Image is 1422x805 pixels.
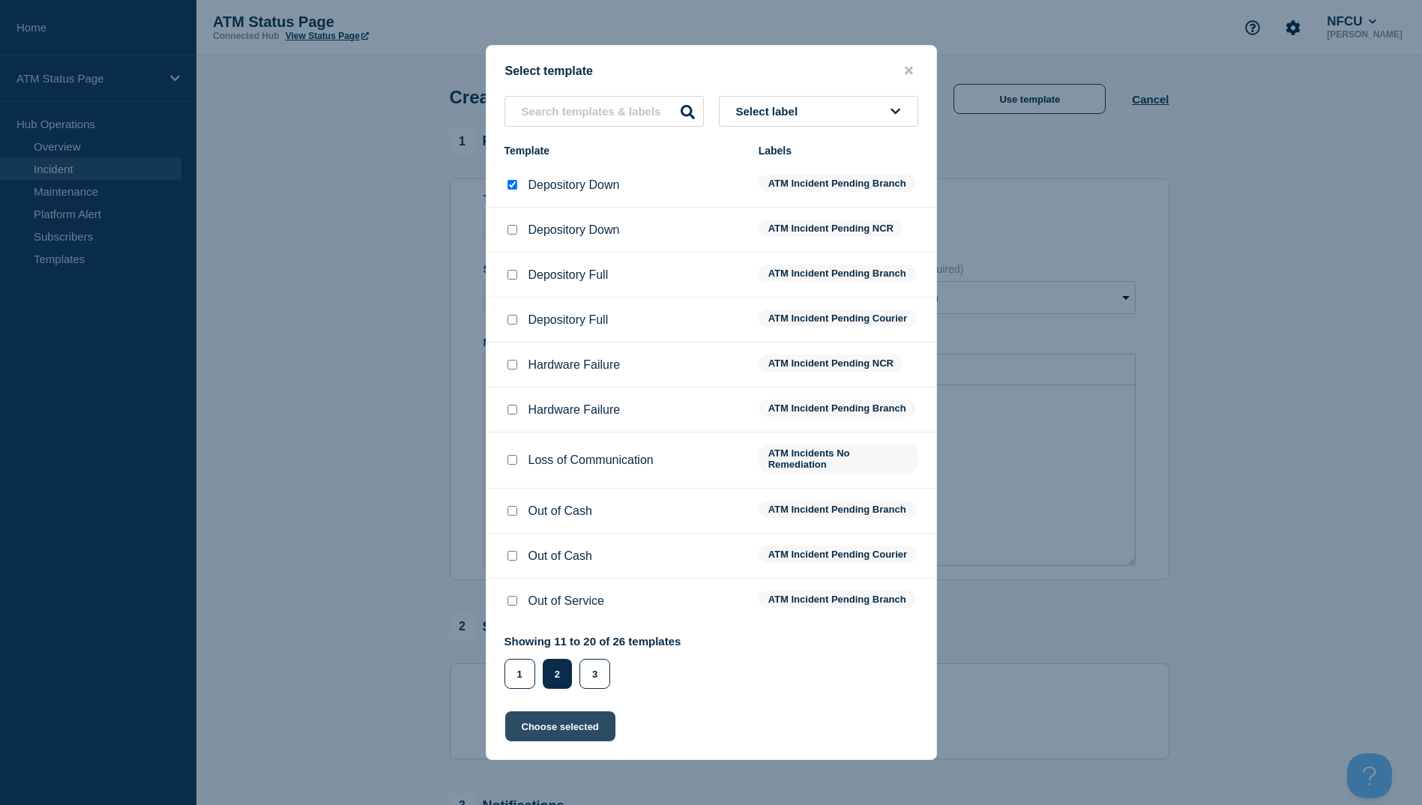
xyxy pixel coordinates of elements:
[507,596,517,606] input: Out of Service checkbox
[759,444,918,473] span: ATM Incidents No Remediation
[528,268,609,282] p: Depository Full
[486,64,936,78] div: Select template
[507,225,517,235] input: Depository Down checkbox
[507,455,517,465] input: Loss of Communication checkbox
[759,145,918,157] div: Labels
[543,659,572,689] button: 2
[504,659,535,689] button: 1
[504,96,704,127] input: Search templates & labels
[528,313,609,327] p: Depository Full
[528,358,621,372] p: Hardware Failure
[719,96,918,127] button: Select label
[759,220,903,237] span: ATM Incident Pending NCR
[759,175,916,192] span: ATM Incident Pending Branch
[507,360,517,370] input: Hardware Failure checkbox
[759,355,903,372] span: ATM Incident Pending NCR
[736,105,804,118] span: Select label
[507,270,517,280] input: Depository Full checkbox
[528,549,592,563] p: Out of Cash
[579,659,610,689] button: 3
[759,265,916,282] span: ATM Incident Pending Branch
[528,594,604,608] p: Out of Service
[504,145,744,157] div: Template
[900,64,918,78] button: close button
[528,504,592,518] p: Out of Cash
[504,635,681,648] p: Showing 11 to 20 of 26 templates
[507,180,517,190] input: Depository Down checkbox
[507,506,517,516] input: Out of Cash checkbox
[528,223,620,237] p: Depository Down
[528,178,620,192] p: Depository Down
[759,591,916,608] span: ATM Incident Pending Branch
[528,453,654,467] p: Loss of Communication
[759,310,917,327] span: ATM Incident Pending Courier
[507,315,517,325] input: Depository Full checkbox
[528,403,621,417] p: Hardware Failure
[759,501,916,518] span: ATM Incident Pending Branch
[507,551,517,561] input: Out of Cash checkbox
[505,711,615,741] button: Choose selected
[759,546,917,563] span: ATM Incident Pending Courier
[759,400,916,417] span: ATM Incident Pending Branch
[507,405,517,414] input: Hardware Failure checkbox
